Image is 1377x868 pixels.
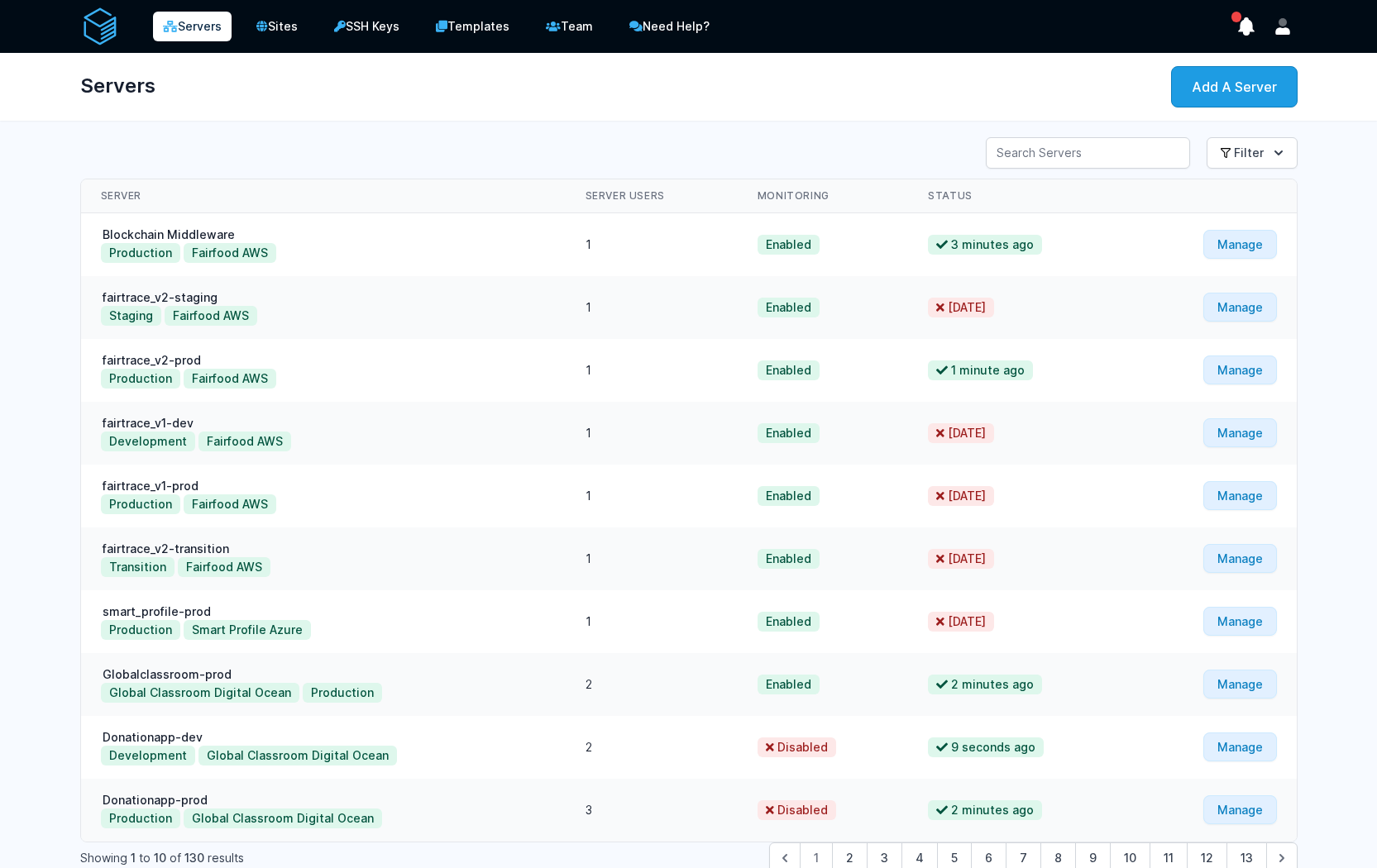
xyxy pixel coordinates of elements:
button: Global Classroom Digital Ocean [198,746,397,765]
a: fairtrace_v1-dev [101,416,195,430]
th: Server [81,179,566,213]
a: Templates [424,10,521,43]
a: smart_profile-prod [101,604,213,618]
span: 2 minutes ago [928,675,1042,694]
button: User menu [1268,12,1298,41]
span: [DATE] [928,612,994,632]
span: Disabled [758,800,836,820]
td: 1 [566,276,738,339]
span: 1 minute ago [928,360,1033,380]
a: Manage [1203,293,1277,322]
a: fairtrace_v2-transition [101,541,231,556]
span: Enabled [758,675,820,694]
td: 3 [566,779,738,842]
span: Enabled [758,486,820,506]
a: SSH Keys [323,10,411,43]
span: 130 [184,851,204,865]
button: Global Classroom Digital Ocean [101,683,299,703]
td: 1 [566,213,738,277]
button: Smart Profile Azure [184,620,311,640]
th: Status [908,179,1132,213]
td: 1 [566,527,738,590]
button: Production [303,683,382,703]
span: of [170,851,181,865]
button: Fairfood AWS [165,306,257,326]
td: 1 [566,590,738,653]
button: Staging [101,306,161,326]
a: Servers [153,12,232,41]
td: 2 [566,716,738,779]
span: 10 [154,851,166,865]
span: to [139,851,151,865]
span: [DATE] [928,423,994,443]
span: Disabled [758,737,836,757]
span: [DATE] [928,549,994,569]
a: Team [534,10,605,43]
a: Manage [1203,607,1277,636]
a: Manage [1203,732,1277,761]
a: Manage [1203,230,1277,259]
span: Enabled [758,612,820,632]
a: Donationapp-dev [101,730,204,744]
button: Fairfood AWS [178,557,270,577]
a: Manage [1203,481,1277,510]
span: Enabled [758,423,820,443]
button: Production [101,243,180,263]
a: fairtrace_v2-staging [101,290,219,304]
button: Development [101,432,195,451]
span: 9 seconds ago [928,737,1044,757]
span: Enabled [758,549,820,569]
a: Manage [1203,355,1277,384]
button: Fairfood AWS [184,243,276,263]
button: Filter [1207,137,1298,169]
span: 3 minutes ago [928,235,1042,255]
h1: Servers [80,66,155,106]
span: [DATE] [928,486,994,506]
span: Enabled [758,235,820,255]
span: [DATE] [928,298,994,317]
a: Manage [1203,418,1277,447]
a: Need Help? [618,10,721,43]
th: Server Users [566,179,738,213]
button: Production [101,808,180,828]
button: Production [101,494,180,514]
a: Manage [1203,795,1277,824]
td: 1 [566,465,738,527]
td: 1 [566,339,738,402]
a: Manage [1203,670,1277,699]
button: Production [101,369,180,389]
a: fairtrace_v1-prod [101,479,200,493]
span: has unread notifications [1231,12,1242,22]
a: Sites [245,10,309,43]
button: show notifications [1231,12,1261,41]
button: Fairfood AWS [184,494,276,514]
a: Globalclassroom-prod [101,667,233,681]
button: Development [101,746,195,765]
span: Showing [80,851,127,865]
input: Search Servers [986,137,1190,169]
a: Blockchain Middleware [101,227,237,241]
a: fairtrace_v2-prod [101,353,203,367]
button: Fairfood AWS [184,369,276,389]
td: 1 [566,402,738,465]
img: serverAuth logo [80,7,120,46]
span: Enabled [758,360,820,380]
a: Add A Server [1171,66,1298,107]
button: Global Classroom Digital Ocean [184,808,382,828]
span: results [208,851,244,865]
button: Production [101,620,180,640]
a: Manage [1203,544,1277,573]
span: 2 minutes ago [928,800,1042,820]
th: Monitoring [738,179,908,213]
td: 2 [566,653,738,716]
a: Donationapp-prod [101,793,209,807]
span: Enabled [758,298,820,317]
button: Fairfood AWS [198,432,291,451]
button: Transition [101,557,175,577]
span: 1 [131,851,136,865]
